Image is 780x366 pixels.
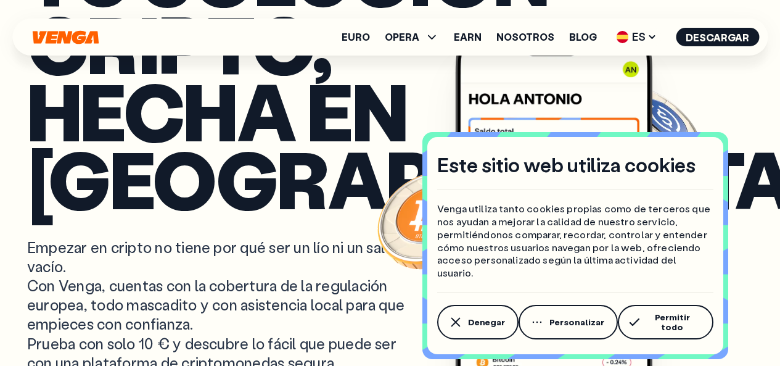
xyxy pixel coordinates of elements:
[615,81,704,170] img: USDC coin
[437,305,519,339] button: Denegar
[616,31,628,43] img: flag-es
[342,32,370,42] a: Euro
[454,32,482,42] a: Earn
[644,312,700,332] span: Permitir todo
[31,30,100,44] svg: Inicio
[385,32,419,42] span: OPERA
[569,32,597,42] a: Blog
[437,152,696,178] h4: Este sitio web utiliza cookies
[618,305,713,339] button: Permitir todo
[437,202,713,280] p: Venga utiliza tanto cookies propias como de terceros que nos ayudan a mejorar la calidad de nuest...
[519,305,618,339] button: Personalizar
[612,27,661,47] span: ES
[375,164,486,275] img: Bitcoin
[496,32,554,42] a: Nosotros
[385,30,439,44] span: OPERA
[468,317,505,327] span: Denegar
[549,317,604,327] span: Personalizar
[676,28,759,46] button: Descargar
